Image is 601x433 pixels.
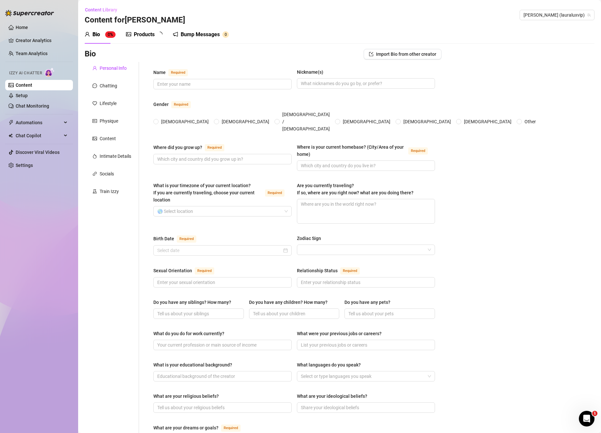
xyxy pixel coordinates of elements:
[297,267,338,274] div: Relationship Status
[45,67,55,77] img: AI Chatter
[153,68,195,76] label: Name
[157,81,287,88] input: Name
[153,267,192,274] div: Sexual Orientation
[297,330,382,337] div: What were your previous jobs or careers?
[85,32,90,37] span: user
[8,120,14,125] span: thunderbolt
[100,117,118,125] div: Physique
[153,361,237,368] label: What is your educational background?
[16,163,33,168] a: Settings
[157,341,287,349] input: What do you do for work currently?
[100,65,127,72] div: Personal Info
[153,144,202,151] div: Where did you grow up?
[85,49,96,59] h3: Bio
[297,393,372,400] label: What are your ideological beliefs?
[301,162,430,169] input: Where is your current homebase? (City/Area of your home)
[265,189,285,197] span: Required
[153,393,219,400] div: What are your religious beliefs?
[522,118,538,125] span: Other
[153,183,255,202] span: What is your timezone of your current location? If you are currently traveling, choose your curre...
[5,10,54,16] img: logo-BBDzfeDw.svg
[153,424,248,432] label: What are your dreams or goals?
[16,150,60,155] a: Discover Viral Videos
[92,83,97,88] span: message
[85,5,122,15] button: Content Library
[157,404,287,411] input: What are your religious beliefs?
[171,101,191,108] span: Required
[9,70,42,76] span: Izzy AI Chatter
[157,279,287,286] input: Sexual Orientation
[153,100,198,108] label: Gender
[297,143,435,158] label: Where is your current homebase? (City/Area of your home)
[153,267,221,275] label: Sexual Orientation
[340,267,360,275] span: Required
[157,156,287,163] input: Where did you grow up?
[92,119,97,123] span: idcard
[301,404,430,411] input: What are your ideological beliefs?
[301,80,430,87] input: Nickname(s)
[173,32,178,37] span: notification
[92,154,97,158] span: fire
[100,100,117,107] div: Lifestyle
[153,330,229,337] label: What do you do for work currently?
[587,13,591,17] span: team
[297,143,406,158] div: Where is your current homebase? (City/Area of your home)
[16,51,48,56] a: Team Analytics
[16,93,28,98] a: Setup
[100,188,119,195] div: Train Izzy
[249,299,328,306] div: Do you have any children? How many?
[297,68,328,76] label: Nickname(s)
[105,31,116,38] sup: 0%
[297,68,323,76] div: Nickname(s)
[153,424,218,431] div: What are your dreams or goals?
[579,411,594,426] iframe: Intercom live chat
[297,235,326,242] label: Zodiac Sign
[222,31,229,38] sup: 0
[157,373,287,380] input: What is your educational background?
[157,310,239,317] input: Do you have any siblings? How many?
[364,49,441,59] button: Import Bio from other creator
[85,15,185,25] h3: Content for [PERSON_NAME]
[16,25,28,30] a: Home
[297,361,365,368] label: What languages do you speak?
[301,341,430,349] input: What were your previous jobs or careers?
[153,361,232,368] div: What is your educational background?
[401,118,454,125] span: [DEMOGRAPHIC_DATA]
[134,31,155,38] div: Products
[524,10,591,20] span: Laura (lauraluxvip)
[177,235,196,243] span: Required
[369,52,373,56] span: import
[168,69,188,76] span: Required
[344,299,395,306] label: Do you have any pets?
[297,393,367,400] div: What are your ideological beliefs?
[8,133,13,138] img: Chat Copilot
[153,299,236,306] label: Do you have any siblings? How many?
[100,135,116,142] div: Content
[159,118,211,125] span: [DEMOGRAPHIC_DATA]
[344,299,390,306] div: Do you have any pets?
[16,103,49,109] a: Chat Monitoring
[16,35,68,46] a: Creator Analytics
[348,310,430,317] input: Do you have any pets?
[92,66,97,70] span: user
[92,31,100,38] div: Bio
[297,235,321,242] div: Zodiac Sign
[280,111,332,132] span: [DEMOGRAPHIC_DATA] / [DEMOGRAPHIC_DATA]
[100,170,114,177] div: Socials
[249,299,332,306] label: Do you have any children? How many?
[16,82,32,88] a: Content
[301,279,430,286] input: Relationship Status
[219,118,272,125] span: [DEMOGRAPHIC_DATA]
[85,7,117,12] span: Content Library
[153,101,169,108] div: Gender
[126,32,131,37] span: picture
[297,330,386,337] label: What were your previous jobs or careers?
[153,393,223,400] label: What are your religious beliefs?
[301,372,302,380] input: What languages do you speak?
[16,117,62,128] span: Automations
[195,267,214,275] span: Required
[153,299,231,306] div: Do you have any siblings? How many?
[221,425,241,432] span: Required
[297,183,413,195] span: Are you currently traveling? If so, where are you right now? what are you doing there?
[157,247,282,254] input: Birth Date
